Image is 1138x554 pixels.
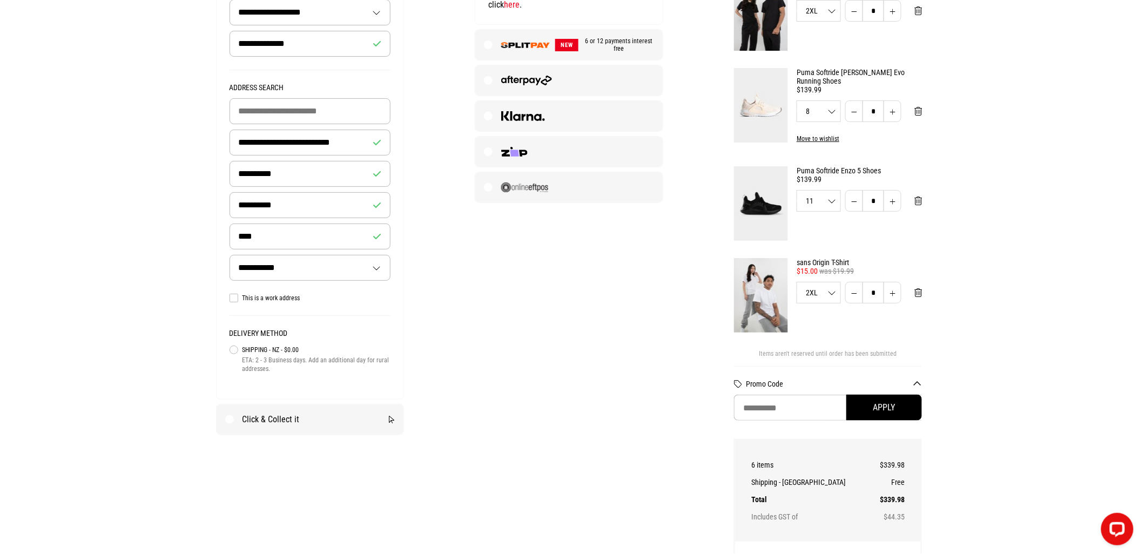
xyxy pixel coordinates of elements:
label: Click & Collect it [217,404,403,435]
span: 6 or 12 payments interest free [578,37,654,52]
th: Shipping - [GEOGRAPHIC_DATA] [751,474,873,491]
span: was $19.99 [819,267,854,275]
img: Klarna [501,111,545,121]
button: Increase quantity [884,100,901,122]
button: Decrease quantity [845,100,863,122]
input: Recipient Name [230,31,390,57]
img: Puma Softride Enzo Evo Running Shoes [734,68,788,143]
input: Building Name (Optional) [230,98,390,124]
label: This is a work address [230,294,390,302]
th: 6 items [751,456,873,474]
input: Quantity [863,190,884,212]
input: Postcode [230,224,390,249]
td: $44.35 [873,508,905,525]
input: Suburb [230,161,390,187]
span: 11 [797,197,840,205]
legend: Address Search [230,83,390,98]
td: $339.98 [873,491,905,508]
span: ETA: 2 - 3 Business days. Add an additional day for rural addresses. [243,356,390,373]
button: Promo Code [746,380,922,388]
select: Country [230,255,389,280]
button: Decrease quantity [845,282,863,303]
div: $139.99 [797,175,922,184]
iframe: LiveChat chat widget [1093,509,1138,554]
a: sans Origin T-Shirt [797,258,922,267]
th: Includes GST of [751,508,873,525]
div: Items aren't reserved until order has been submitted [734,350,922,366]
a: Puma Softride [PERSON_NAME] Evo Running Shoes [797,68,922,85]
img: Zip [501,147,528,157]
span: Shipping - NZ - $0.00 [243,344,390,356]
span: $15.00 [797,267,818,275]
button: Increase quantity [884,282,901,303]
button: Remove from cart [906,190,931,212]
span: 2XL [797,7,840,15]
img: sans Origin T-Shirt [734,258,788,333]
div: $139.99 [797,85,922,94]
input: Quantity [863,282,884,303]
img: Afterpay [501,76,551,85]
th: Total [751,491,873,508]
span: 8 [797,107,840,115]
img: Puma Softride Enzo 5 Shoes [734,166,788,241]
td: Free [873,474,905,491]
button: Apply [846,395,922,421]
span: NEW [555,39,578,51]
button: Remove from cart [906,100,931,122]
input: Street Address [230,130,390,156]
td: $339.98 [873,456,905,474]
img: SPLITPAY [501,42,550,48]
img: Online EFTPOS [501,183,548,192]
button: Decrease quantity [845,190,863,212]
a: Puma Softride Enzo 5 Shoes [797,166,922,175]
button: Move to wishlist [788,135,839,143]
legend: Delivery Method [230,329,390,344]
input: Promo Code [734,395,922,421]
input: City [230,192,390,218]
input: Quantity [863,100,884,122]
span: 2XL [797,289,840,296]
button: Increase quantity [884,190,901,212]
button: Remove from cart [906,282,931,303]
